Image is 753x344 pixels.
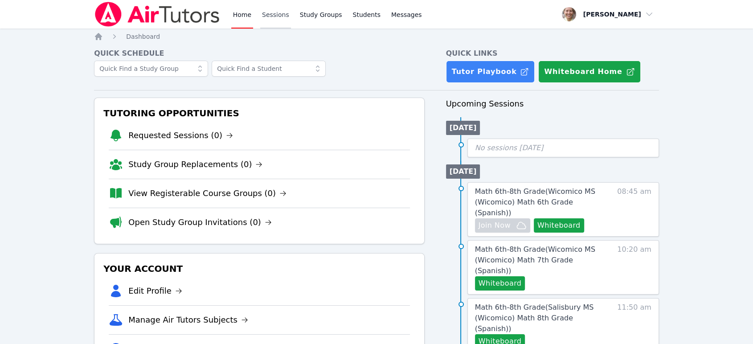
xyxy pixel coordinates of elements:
[126,32,160,41] a: Dashboard
[475,143,544,152] span: No sessions [DATE]
[212,61,326,77] input: Quick Find a Student
[446,98,659,110] h3: Upcoming Sessions
[446,48,659,59] h4: Quick Links
[475,303,594,333] span: Math 6th-8th Grade ( Salisbury MS (Wicomico) Math 8th Grade (Spanish) )
[94,2,220,27] img: Air Tutors
[94,61,208,77] input: Quick Find a Study Group
[475,245,595,275] span: Math 6th-8th Grade ( Wicomico MS (Wicomico) Math 7th Grade (Spanish) )
[128,216,272,229] a: Open Study Group Invitations (0)
[102,261,417,277] h3: Your Account
[617,186,651,233] span: 08:45 am
[391,10,422,19] span: Messages
[446,164,480,179] li: [DATE]
[446,61,535,83] a: Tutor Playbook
[94,48,424,59] h4: Quick Schedule
[94,32,659,41] nav: Breadcrumb
[479,220,511,231] span: Join Now
[128,285,182,297] a: Edit Profile
[475,218,530,233] button: Join Now
[534,218,584,233] button: Whiteboard
[446,121,480,135] li: [DATE]
[475,276,525,291] button: Whiteboard
[128,129,233,142] a: Requested Sessions (0)
[475,244,607,276] a: Math 6th-8th Grade(Wicomico MS (Wicomico) Math 7th Grade (Spanish))
[128,158,262,171] a: Study Group Replacements (0)
[126,33,160,40] span: Dashboard
[538,61,640,83] button: Whiteboard Home
[617,244,651,291] span: 10:20 am
[128,314,248,326] a: Manage Air Tutors Subjects
[475,187,595,217] span: Math 6th-8th Grade ( Wicomico MS (Wicomico) Math 6th Grade (Spanish) )
[128,187,286,200] a: View Registerable Course Groups (0)
[102,105,417,121] h3: Tutoring Opportunities
[475,302,607,334] a: Math 6th-8th Grade(Salisbury MS (Wicomico) Math 8th Grade (Spanish))
[475,186,607,218] a: Math 6th-8th Grade(Wicomico MS (Wicomico) Math 6th Grade (Spanish))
